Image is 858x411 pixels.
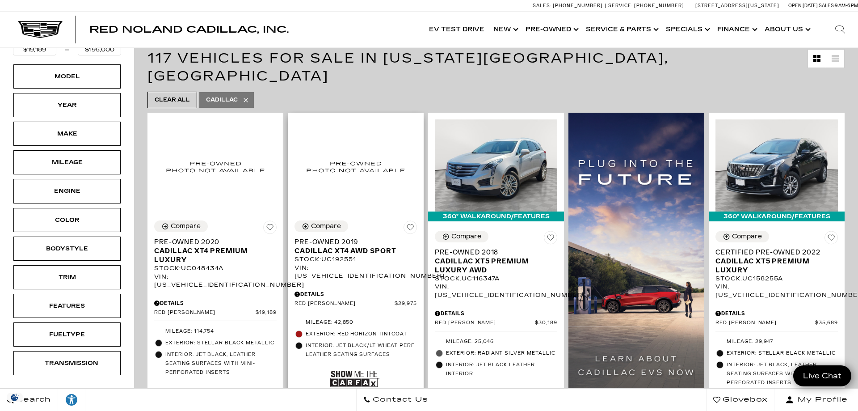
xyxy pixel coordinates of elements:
a: Pre-Owned 2020Cadillac XT4 Premium Luxury [154,237,277,264]
a: Service & Parts [581,12,661,47]
div: MileageMileage [13,150,121,174]
div: Compare [451,233,481,241]
span: Red [PERSON_NAME] [154,309,256,316]
span: Sales: [533,3,551,8]
div: YearYear [13,93,121,117]
span: 9 AM-6 PM [835,3,858,8]
div: Features [45,301,89,311]
span: Pre-Owned 2019 [294,237,410,246]
a: Grid View [808,50,826,68]
div: Model [45,72,89,81]
div: Stock : UC158255A [715,275,838,283]
span: [PHONE_NUMBER] [634,3,684,8]
div: Fueltype [45,330,89,339]
span: Interior: Jet Black/Lt Wheat Perf Leather Seating Surfaces [306,341,417,359]
span: Cadillac XT4 Premium Luxury [154,246,270,264]
img: Opt-Out Icon [4,393,25,402]
a: New [489,12,521,47]
span: $30,189 [535,320,557,326]
span: Clear All [155,94,190,106]
a: Sales: [PHONE_NUMBER] [533,3,605,8]
div: Pricing Details - Pre-Owned 2020 Cadillac XT4 Premium Luxury [154,299,277,307]
span: Search [14,394,51,406]
a: Red Noland Cadillac, Inc. [89,25,289,34]
div: VIN: [US_VEHICLE_IDENTIFICATION_NUMBER] [154,273,277,289]
li: Mileage: 29,947 [715,336,838,347]
span: Service: [608,3,633,8]
a: Live Chat [793,365,851,386]
li: Mileage: 25,046 [435,336,557,347]
div: TrimTrim [13,265,121,289]
span: My Profile [794,394,848,406]
span: Red [PERSON_NAME] [294,301,395,307]
a: Glovebox [706,389,775,411]
span: Exterior: Stellar Black Metallic [165,339,277,347]
span: $35,689 [815,320,838,326]
div: 360° WalkAround/Features [709,212,845,221]
span: Exterior: Red Horizon Tintcoat [306,330,417,339]
div: TransmissionTransmission [13,351,121,375]
div: Stock : UC048434A [154,264,277,272]
span: Cadillac [206,94,238,106]
a: Explore your accessibility options [58,389,85,411]
a: Contact Us [356,389,435,411]
button: Save Vehicle [404,220,417,237]
span: Exterior: Radiant Silver Metallic [446,349,557,358]
div: Stock : UC192551 [294,255,417,263]
span: Exterior: Stellar Black Metallic [727,349,838,358]
section: Click to Open Cookie Consent Modal [4,393,25,402]
button: Open user profile menu [775,389,858,411]
a: Pre-Owned [521,12,581,47]
div: VIN: [US_VEHICLE_IDENTIFICATION_NUMBER] [715,283,838,299]
img: Cadillac Dark Logo with Cadillac White Text [18,21,63,38]
img: 2020 Cadillac XT4 Premium Luxury [154,119,277,214]
span: Red [PERSON_NAME] [715,320,815,326]
button: Compare Vehicle [294,220,348,232]
a: Pre-Owned 2018Cadillac XT5 Premium Luxury AWD [435,248,557,275]
div: ColorColor [13,208,121,232]
div: ModelModel [13,64,121,89]
div: VIN: [US_VEHICLE_IDENTIFICATION_NUMBER] [435,283,557,299]
div: Compare [171,222,201,230]
button: Compare Vehicle [715,231,769,242]
img: 2019 Cadillac XT4 AWD Sport [294,119,417,214]
a: EV Test Drive [425,12,489,47]
div: Make [45,129,89,139]
div: Pricing Details - Certified Pre-Owned 2022 Cadillac XT5 Premium Luxury [715,309,838,318]
div: MakeMake [13,122,121,146]
div: 360° WalkAround/Features [428,212,564,221]
input: Maximum [78,44,121,55]
span: Certified Pre-Owned 2022 [715,248,831,257]
li: Mileage: 114,754 [154,326,277,337]
div: EngineEngine [13,179,121,203]
span: $19,189 [256,309,277,316]
div: Compare [732,233,762,241]
a: About Us [760,12,813,47]
a: Pre-Owned 2019Cadillac XT4 AWD Sport [294,237,417,255]
span: [PHONE_NUMBER] [553,3,603,8]
span: Interior: Jet Black, Leather seating surfaces with mini-perforated inserts [727,360,838,387]
div: Mileage [45,157,89,167]
div: Year [45,100,89,110]
a: Red [PERSON_NAME] $19,189 [154,309,277,316]
a: Red [PERSON_NAME] $30,189 [435,320,557,326]
div: VIN: [US_VEHICLE_IDENTIFICATION_NUMBER] [294,264,417,280]
a: Red [PERSON_NAME] $35,689 [715,320,838,326]
img: 2018 Cadillac XT5 Premium Luxury AWD [435,119,557,212]
a: Finance [713,12,760,47]
div: Pricing Details - Pre-Owned 2018 Cadillac XT5 Premium Luxury AWD [435,309,557,318]
img: Show Me the CARFAX Badge [330,363,379,395]
a: [STREET_ADDRESS][US_STATE] [695,3,779,8]
span: $29,975 [395,301,417,307]
div: Stock : UC116347A [435,275,557,283]
span: Open [DATE] [788,3,818,8]
div: Pricing Details - Pre-Owned 2019 Cadillac XT4 AWD Sport [294,290,417,298]
div: Transmission [45,358,89,368]
span: Glovebox [720,394,768,406]
span: Interior: Jet Black, Leather seating surfaces with mini-perforated inserts [165,350,277,377]
span: 117 Vehicles for Sale in [US_STATE][GEOGRAPHIC_DATA], [GEOGRAPHIC_DATA] [147,50,669,84]
span: Cadillac XT5 Premium Luxury AWD [435,257,551,275]
div: FueltypeFueltype [13,322,121,347]
div: Bodystyle [45,244,89,254]
div: Explore your accessibility options [58,393,85,407]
